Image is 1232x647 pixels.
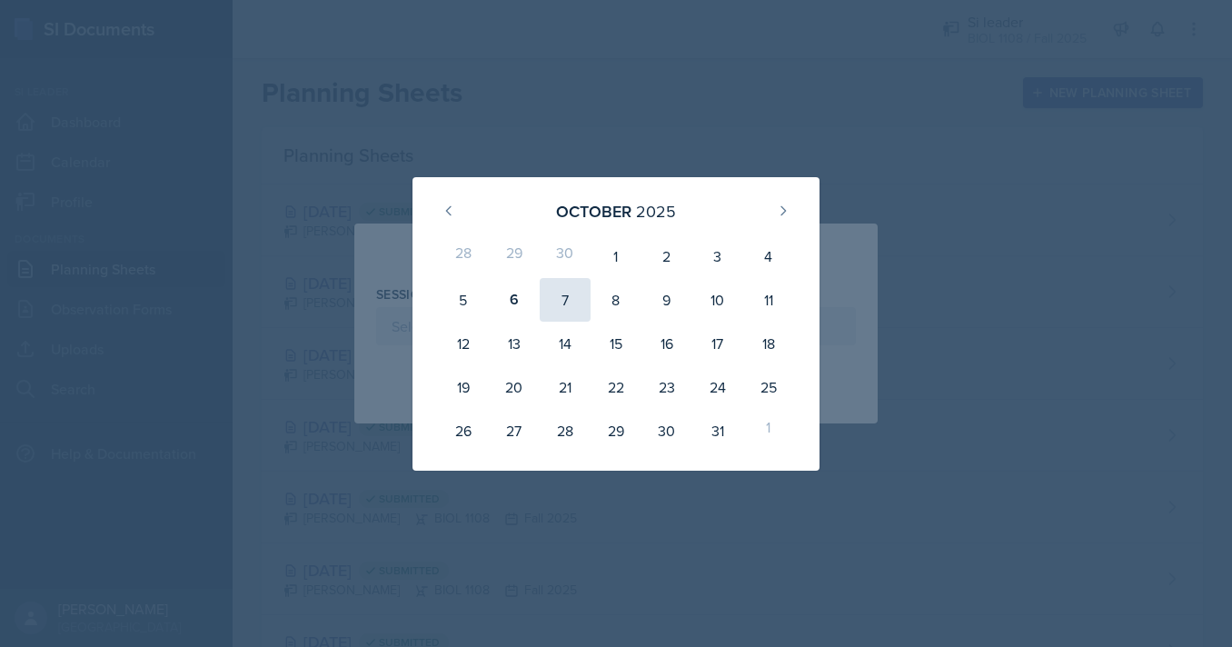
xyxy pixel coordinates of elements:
div: October [556,199,631,224]
div: 6 [489,278,540,322]
div: 15 [591,322,641,365]
div: 14 [540,322,591,365]
div: 3 [692,234,743,278]
div: 24 [692,365,743,409]
div: 31 [692,409,743,453]
div: 2 [641,234,692,278]
div: 9 [641,278,692,322]
div: 1 [743,409,794,453]
div: 25 [743,365,794,409]
div: 29 [591,409,641,453]
div: 2025 [636,199,676,224]
div: 18 [743,322,794,365]
div: 10 [692,278,743,322]
div: 19 [438,365,489,409]
div: 23 [641,365,692,409]
div: 26 [438,409,489,453]
div: 28 [438,234,489,278]
div: 29 [489,234,540,278]
div: 22 [591,365,641,409]
div: 1 [591,234,641,278]
div: 13 [489,322,540,365]
div: 16 [641,322,692,365]
div: 7 [540,278,591,322]
div: 5 [438,278,489,322]
div: 20 [489,365,540,409]
div: 4 [743,234,794,278]
div: 17 [692,322,743,365]
div: 30 [641,409,692,453]
div: 11 [743,278,794,322]
div: 30 [540,234,591,278]
div: 21 [540,365,591,409]
div: 12 [438,322,489,365]
div: 28 [540,409,591,453]
div: 27 [489,409,540,453]
div: 8 [591,278,641,322]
